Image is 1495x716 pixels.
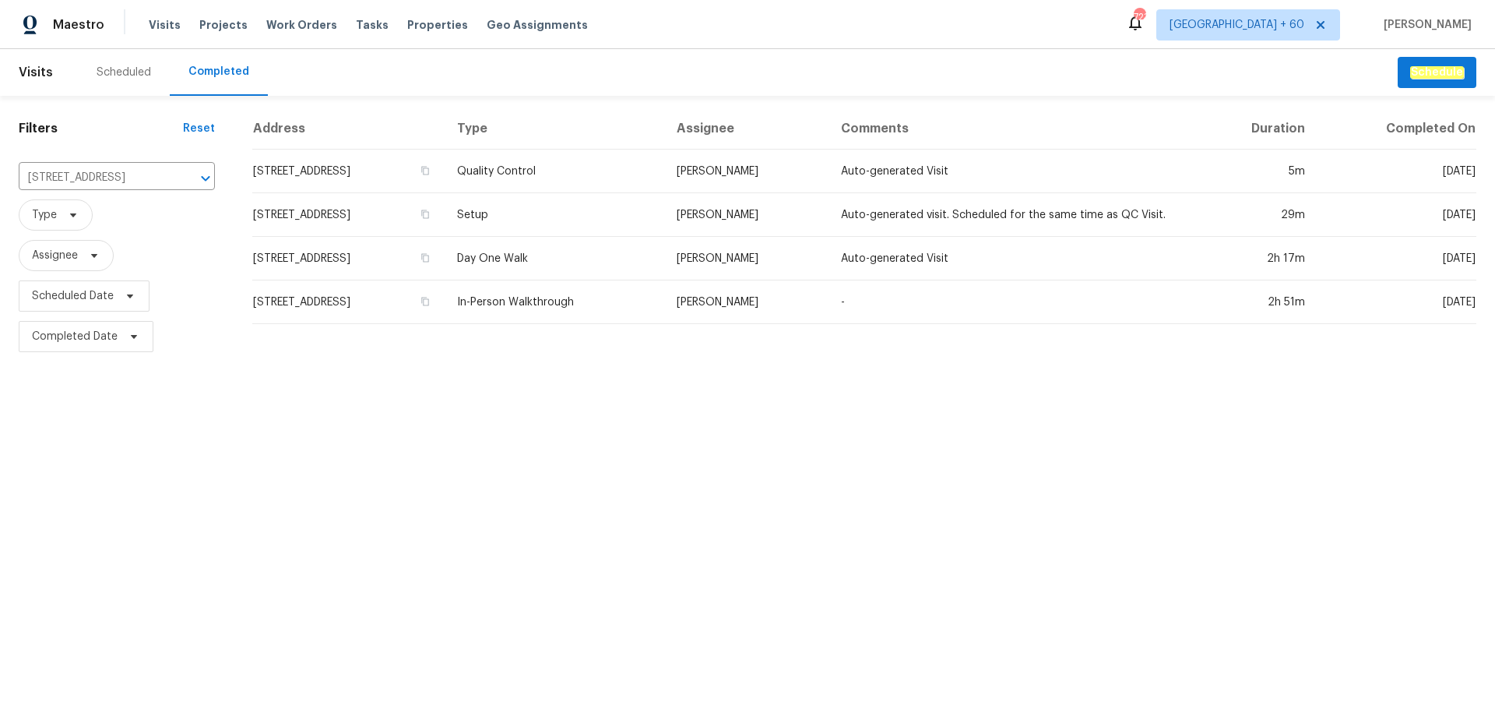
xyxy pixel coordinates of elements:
[252,280,445,324] td: [STREET_ADDRESS]
[356,19,389,30] span: Tasks
[199,17,248,33] span: Projects
[19,121,183,136] h1: Filters
[149,17,181,33] span: Visits
[1196,280,1317,324] td: 2h 51m
[445,280,663,324] td: In-Person Walkthrough
[32,329,118,344] span: Completed Date
[1317,280,1476,324] td: [DATE]
[407,17,468,33] span: Properties
[418,207,432,221] button: Copy Address
[828,237,1196,280] td: Auto-generated Visit
[828,150,1196,193] td: Auto-generated Visit
[1134,9,1145,25] div: 723
[252,150,445,193] td: [STREET_ADDRESS]
[1196,108,1317,150] th: Duration
[1398,57,1476,89] button: Schedule
[1377,17,1472,33] span: [PERSON_NAME]
[32,207,57,223] span: Type
[195,168,216,189] button: Open
[445,108,663,150] th: Type
[252,237,445,280] td: [STREET_ADDRESS]
[664,108,829,150] th: Assignee
[188,64,249,79] div: Completed
[418,164,432,178] button: Copy Address
[1196,237,1317,280] td: 2h 17m
[266,17,337,33] span: Work Orders
[32,248,78,263] span: Assignee
[1317,237,1476,280] td: [DATE]
[664,237,829,280] td: [PERSON_NAME]
[97,65,151,80] div: Scheduled
[183,121,215,136] div: Reset
[19,55,53,90] span: Visits
[1196,193,1317,237] td: 29m
[53,17,104,33] span: Maestro
[252,193,445,237] td: [STREET_ADDRESS]
[445,193,663,237] td: Setup
[828,193,1196,237] td: Auto-generated visit. Scheduled for the same time as QC Visit.
[664,280,829,324] td: [PERSON_NAME]
[1317,108,1476,150] th: Completed On
[1317,150,1476,193] td: [DATE]
[487,17,588,33] span: Geo Assignments
[664,150,829,193] td: [PERSON_NAME]
[828,280,1196,324] td: -
[1196,150,1317,193] td: 5m
[32,288,114,304] span: Scheduled Date
[1410,66,1464,79] em: Schedule
[418,251,432,265] button: Copy Address
[828,108,1196,150] th: Comments
[252,108,445,150] th: Address
[1170,17,1304,33] span: [GEOGRAPHIC_DATA] + 60
[19,166,171,190] input: Search for an address...
[445,150,663,193] td: Quality Control
[1317,193,1476,237] td: [DATE]
[445,237,663,280] td: Day One Walk
[418,295,432,309] button: Copy Address
[664,193,829,237] td: [PERSON_NAME]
